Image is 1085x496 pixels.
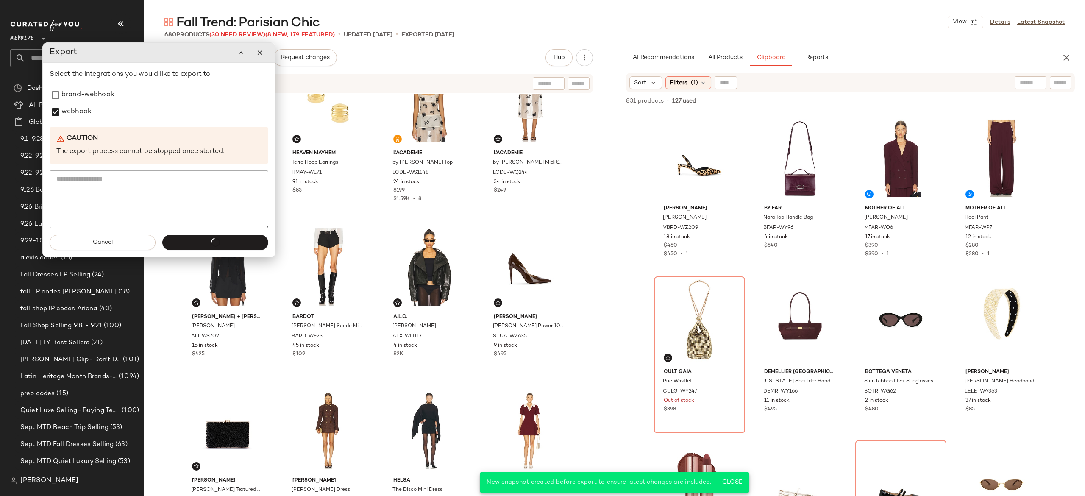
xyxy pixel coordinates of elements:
span: (1) [691,78,698,87]
a: Details [990,18,1010,27]
span: 831 products [626,97,664,106]
span: [PERSON_NAME] [664,205,735,212]
span: All Products [29,100,67,110]
span: [PERSON_NAME] Dress [292,486,350,494]
span: Global Clipboards [29,117,84,127]
span: • [338,30,340,40]
span: 34 in stock [494,178,520,186]
span: 37 in stock [965,397,991,405]
span: (53) [116,457,130,466]
span: 9.22-9.28 Western Best-Sellers [20,168,115,178]
span: 15 in stock [192,342,218,350]
span: Helsa [393,477,465,485]
span: • [396,30,398,40]
span: 127 used [672,97,696,106]
span: [PERSON_NAME] [20,476,78,486]
span: 1 [887,251,889,257]
span: Sept MTD Fall Dresses Selling [20,440,114,449]
span: (30 Need Review) [209,32,265,38]
img: svg%3e [395,137,400,142]
span: (18) [59,253,72,263]
span: 17 in stock [865,234,890,241]
span: [PERSON_NAME] [864,214,908,222]
span: ALI-WS702 [191,333,219,340]
span: AI Recommendations [632,54,694,61]
span: [US_STATE] Shoulder Handbag [763,378,835,385]
img: LELE-WA363_V1.jpg [959,279,1044,365]
span: (63) [114,440,128,449]
img: svg%3e [194,300,199,305]
span: $450 [664,242,677,250]
button: Hub [545,49,573,66]
span: BARD-WF23 [292,333,323,340]
span: Bardot [292,313,364,321]
span: Fall Trend: Parisian Chic [176,14,320,31]
span: 91 in stock [292,178,318,186]
span: Out of stock [664,397,694,405]
span: Terre Hoop Earrings [292,159,338,167]
button: Request changes [273,49,337,66]
span: $495 [494,351,506,358]
button: View [948,16,983,28]
span: by [PERSON_NAME] Top [392,159,453,167]
span: 45 in stock [292,342,319,350]
a: Latest Snapshot [1017,18,1065,27]
span: 11 in stock [764,397,790,405]
span: Slim Ribbon Oval Sunglasses [864,378,933,385]
span: [PERSON_NAME] Suede Mini Short [292,323,363,330]
span: Hedi Pant [965,214,988,222]
span: 9.1-9.28 Matching Sets Best-Sellers [20,134,122,144]
img: svg%3e [294,300,299,305]
span: BOTR-WG62 [864,388,896,396]
span: Fall Shop Selling 9.8. - 9.21 [20,321,102,331]
span: fall shop lP codes Ariana [20,304,97,314]
span: 9.29-10.3 AM Newness [20,236,91,246]
span: Fall Dresses LP Selling [20,270,90,280]
span: MFAR-WO6 [864,224,893,232]
span: (18) [117,287,130,297]
p: Select the integrations you would like to export to [50,70,268,80]
span: $390 [865,251,878,257]
span: Nara Top Handle Bag [763,214,813,222]
img: svg%3e [14,84,22,92]
span: View [952,19,967,25]
img: MFAR-WO6_V1.jpg [858,116,943,201]
span: $199 [393,187,405,195]
span: LCDE-WS1148 [392,169,429,177]
span: prep codes [20,389,55,398]
span: $425 [192,351,205,358]
span: Request changes [281,54,330,61]
span: fall LP codes [PERSON_NAME] [20,287,117,297]
span: [DATE] LY Best Sellers [20,338,89,348]
span: [PERSON_NAME] [965,368,1037,376]
span: 680 [164,32,176,38]
img: VBRD-WZ209_V1.jpg [657,116,742,201]
span: ALX-WO117 [392,333,422,340]
span: DeMellier [GEOGRAPHIC_DATA] [764,368,836,376]
span: Hub [553,54,565,61]
span: [PERSON_NAME] Headband [965,378,1034,385]
img: svg%3e [395,300,400,305]
img: BARD-WF23_V1.jpg [286,224,371,310]
div: Products [164,31,335,39]
span: Rue Wristlet [663,378,692,385]
img: OLGR-WY308_V1.jpg [185,388,270,474]
span: [PERSON_NAME] [494,313,565,321]
img: MCLU-WD21_V1.jpg [487,388,572,474]
span: 18 in stock [664,234,690,241]
span: Reports [805,54,828,61]
span: 9.26 Bridal Pulls [20,202,68,212]
span: 9.26 Last 60 Day Receipt Dresses Selling [20,219,121,229]
span: $249 [494,187,506,195]
span: 12 in stock [965,234,991,241]
span: (53) [108,423,122,432]
span: HMAY-WL71 [292,169,322,177]
span: Close [722,479,743,486]
span: $280 [965,242,979,250]
span: $450 [664,251,677,257]
span: A.L.C. [393,313,465,321]
span: 9.22-9.28 Matching Sets Best-Sellers [20,151,122,161]
span: (8 New, 179 Featured) [265,32,335,38]
img: BOTR-WG62_V1.jpg [858,279,943,365]
span: Bottega Veneta [865,368,937,376]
